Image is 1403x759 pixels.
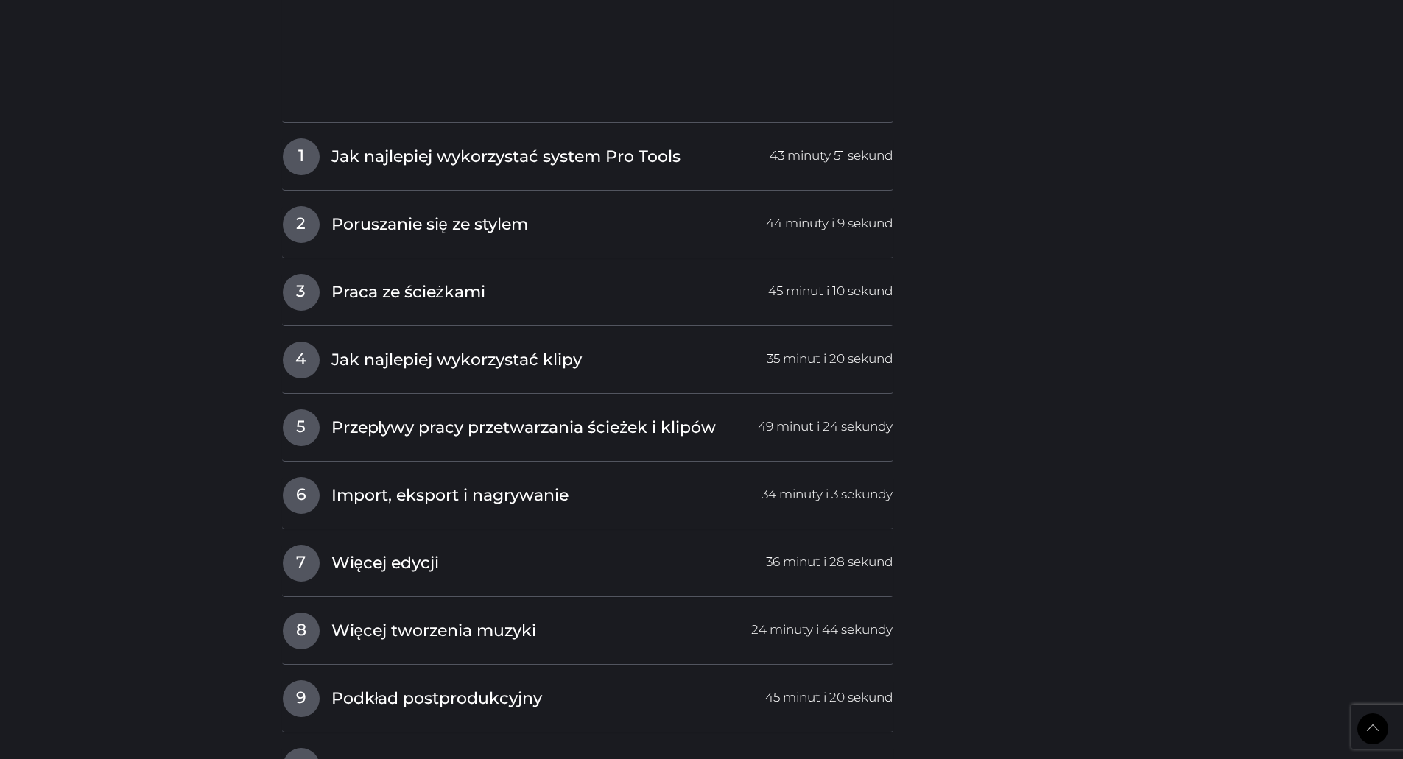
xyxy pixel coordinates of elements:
[296,213,306,233] font: 2
[331,688,543,708] font: Podkład postprodukcyjny
[331,146,681,166] font: Jak najlepiej wykorzystać system Pro Tools
[296,552,306,572] font: 7
[770,148,893,163] font: 43 minuty 51 sekund
[331,214,528,234] font: Poruszanie się ze stylem
[282,612,894,643] a: 8Więcej tworzenia muzyki24 minuty i 44 sekundy
[282,409,894,440] a: 5Przepływy pracy przetwarzania ścieżek i klipów49 minut i 24 sekundy
[282,205,894,237] a: 2Poruszanie się ze stylem44 minuty i 9 sekund
[331,350,582,370] font: Jak najlepiej wykorzystać klipy
[282,679,894,711] a: 9Podkład postprodukcyjny45 minut i 20 sekund
[282,544,894,576] a: 7Więcej edycji36 minut i 28 sekund
[282,273,894,305] a: 3Praca ze ścieżkami45 minut i 10 sekund
[766,216,893,230] font: 44 minuty i 9 sekund
[766,554,893,569] font: 36 minut i 28 sekund
[758,419,893,434] font: 49 minut i 24 sekundy
[296,688,306,707] font: 9
[282,341,894,373] a: 4Jak najlepiej wykorzystać klipy35 minut i 20 sekund
[282,476,894,508] a: 6Import, eksport i nagrywanie34 minuty i 3 sekundy
[296,620,306,640] font: 8
[296,281,306,301] font: 3
[765,690,893,705] font: 45 minut i 20 sekund
[751,622,893,637] font: 24 minuty i 44 sekundy
[296,484,306,504] font: 6
[298,146,304,166] font: 1
[331,621,536,640] font: Więcej tworzenia muzyki
[768,283,893,298] font: 45 minut i 10 sekund
[331,485,569,505] font: Import, eksport i nagrywanie
[295,349,306,369] font: 4
[331,553,439,573] font: Więcej edycji
[331,282,485,302] font: Praca ze ścieżkami
[767,351,893,366] font: 35 minut i 20 sekund
[762,487,893,501] font: 34 minuty i 3 sekundy
[282,138,894,169] a: 1Jak najlepiej wykorzystać system Pro Tools43 minuty 51 sekund
[331,417,717,437] font: Przepływy pracy przetwarzania ścieżek i klipów
[296,417,306,437] font: 5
